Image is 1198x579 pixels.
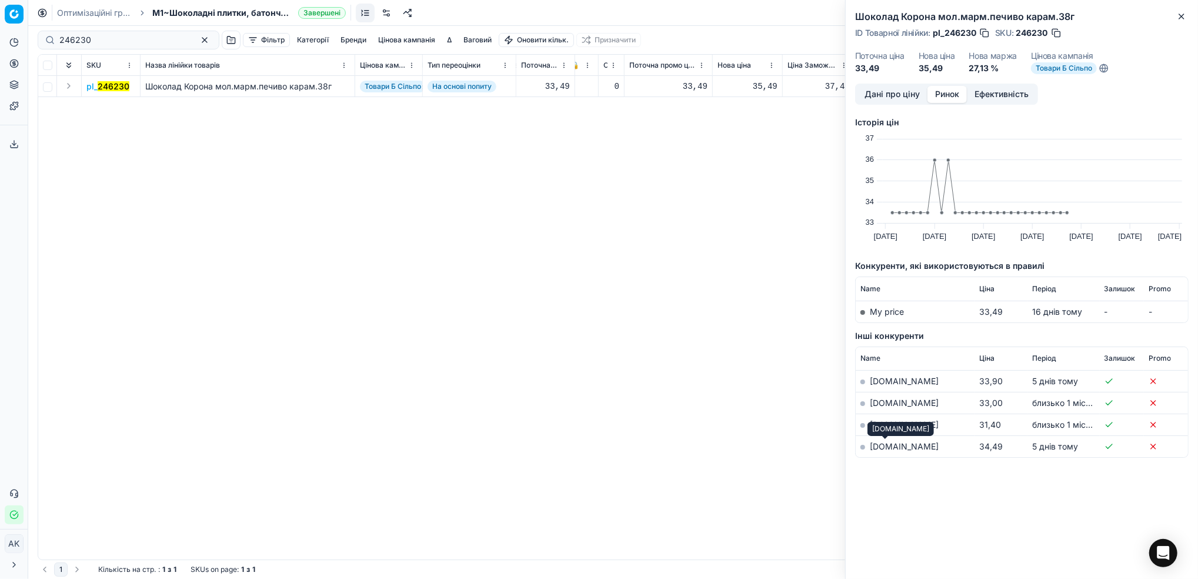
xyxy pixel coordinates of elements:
text: [DATE] [972,232,995,241]
h2: Шоколад Корона мол.марм.печиво карам.38г [855,9,1189,24]
span: 5 днів тому [1032,376,1078,386]
button: 1 [54,563,68,577]
span: Період [1032,354,1056,363]
div: : [98,565,176,574]
div: 33,49 [521,81,570,92]
span: Назва лінійки товарів [145,61,220,70]
dt: Цінова кампанія [1031,52,1109,60]
dt: Поточна ціна [855,52,905,60]
nav: pagination [38,563,84,577]
button: Цінова кампанія [373,33,440,47]
span: Залишок [1104,284,1136,294]
td: - [1144,301,1188,322]
span: 16 днів тому [1032,307,1082,317]
button: Фільтр [243,33,290,47]
div: Шоколад Корона мол.марм.печиво карам.38г [145,81,350,92]
dt: Нова маржа [969,52,1017,60]
span: Цінова кампанія [360,61,406,70]
span: Нова ціна [718,61,751,70]
span: Name [860,284,880,294]
nav: breadcrumb [57,7,346,19]
span: SKU : [995,29,1014,37]
a: [DOMAIN_NAME] [870,420,939,430]
text: [DATE] [874,232,897,241]
button: Ефективність [967,86,1036,103]
span: Ціна [979,354,995,363]
div: 37,49 [787,81,850,92]
div: 35,49 [718,81,777,92]
div: 0 [603,81,619,92]
span: 33,90 [979,376,1003,386]
text: 34 [866,197,874,206]
span: pl_246230 [933,27,976,39]
span: My price [870,307,904,317]
a: [DOMAIN_NAME] [870,376,939,386]
span: Період [1032,284,1056,294]
text: 33 [866,218,874,227]
div: [DOMAIN_NAME] [867,422,934,436]
span: На основі попиту [428,81,496,92]
span: Кількість на стр. [98,565,156,574]
span: Тип переоцінки [428,61,480,70]
button: Expand [62,79,76,93]
dt: Нова ціна [919,52,955,60]
text: [DATE] [1119,232,1142,241]
text: 37 [866,134,874,142]
text: [DATE] [923,232,946,241]
span: близько 1 місяця тому [1032,420,1122,430]
span: Поточна промо ціна [629,61,696,70]
button: Go to previous page [38,563,52,577]
span: 33,00 [979,398,1003,408]
span: Promo [1149,284,1171,294]
dd: 27,13 % [969,62,1017,74]
button: Оновити кільк. [499,33,574,47]
text: 36 [866,155,874,164]
span: 34,49 [979,441,1003,451]
span: Ціна [979,284,995,294]
span: AK [5,535,23,553]
span: Promo [1149,354,1171,363]
span: 246230 [1016,27,1048,39]
button: AK [5,534,24,553]
div: Open Intercom Messenger [1149,539,1177,567]
h5: Історія цін [855,117,1189,128]
a: [DOMAIN_NAME] [870,441,939,451]
span: Завершені [298,7,346,19]
text: 35 [866,176,874,185]
text: [DATE] [1020,232,1044,241]
strong: з [168,565,171,574]
button: Дані про ціну [857,86,927,103]
h5: Інші конкуренти [855,330,1189,342]
dd: 35,49 [919,62,955,74]
a: [DOMAIN_NAME] [870,398,939,408]
span: 5 днів тому [1032,441,1078,451]
span: Ціна Заможний Округлена [787,61,838,70]
span: Залишок [1104,354,1136,363]
span: M1~Шоколадні плитки, батончики, фігурки - tier_1Завершені [152,7,346,19]
span: pl_ [86,81,129,92]
button: Go to next page [70,563,84,577]
button: Expand all [62,58,76,72]
div: 33,49 [629,81,708,92]
span: Поточна ціна [521,61,558,70]
text: [DATE] [1070,232,1093,241]
strong: з [246,565,250,574]
mark: 246230 [98,81,129,91]
span: SKU [86,61,101,70]
h5: Конкуренти, які використовуються в правилі [855,260,1189,272]
span: 31,40 [979,420,1001,430]
button: Бренди [336,33,371,47]
span: близько 1 місяця тому [1032,398,1122,408]
span: Товари Б Сільпо [1031,62,1097,74]
button: Ваговий [459,33,496,47]
span: ID Товарної лінійки : [855,29,930,37]
button: Призначити [576,33,641,47]
button: Δ [442,33,456,47]
strong: 1 [241,565,244,574]
span: Товари Б Сільпо [360,81,426,92]
strong: 1 [162,565,165,574]
strong: 1 [252,565,255,574]
button: Категорії [292,33,333,47]
span: SKUs on page : [191,565,239,574]
span: 33,49 [979,307,1003,317]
